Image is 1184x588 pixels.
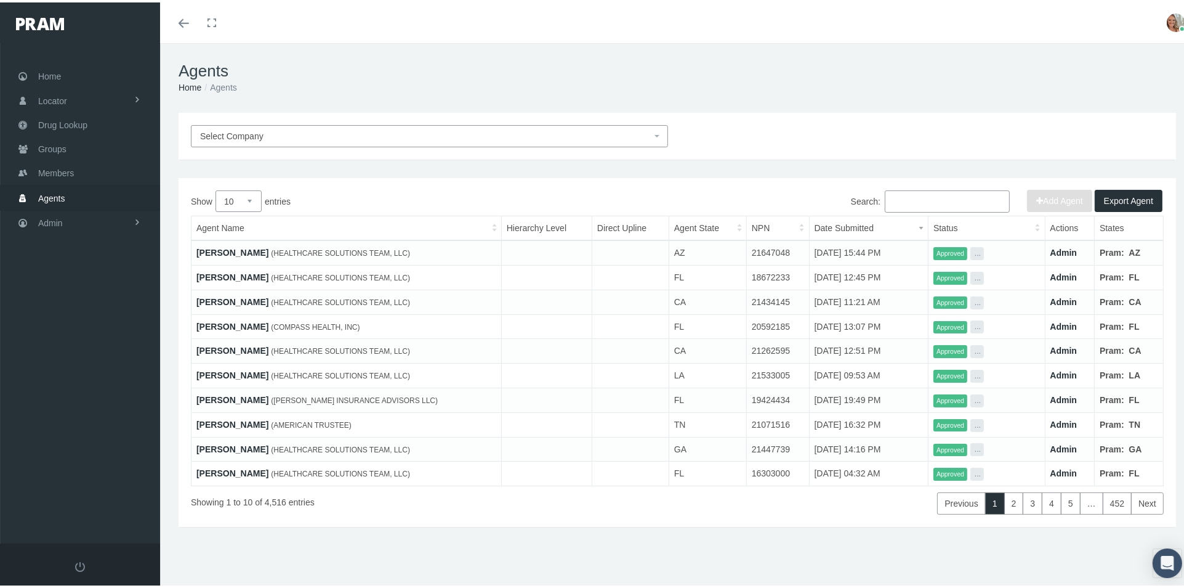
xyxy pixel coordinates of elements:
[179,80,201,90] a: Home
[970,269,984,282] button: ...
[1095,187,1162,210] button: Export Agent
[1100,319,1124,329] b: Pram:
[970,465,984,478] button: ...
[970,392,984,405] button: ...
[809,238,928,263] td: [DATE] 15:44 PM
[669,410,746,435] td: TN
[191,188,677,210] label: Show entries
[271,443,410,452] span: (HEALTHCARE SOLUTIONS TEAM, LLC)
[1100,393,1124,402] b: Pram:
[1129,343,1142,353] b: CA
[885,188,1010,210] input: Search:
[38,111,87,134] span: Drug Lookup
[746,386,809,410] td: 19424434
[1131,490,1164,512] a: Next
[196,245,268,255] a: [PERSON_NAME]
[1023,490,1042,512] a: 3
[746,263,809,288] td: 18672233
[746,337,809,361] td: 21262595
[196,466,268,476] a: [PERSON_NAME]
[669,312,746,337] td: FL
[1100,466,1124,476] b: Pram:
[1100,368,1124,378] b: Pram:
[1050,319,1077,329] a: Admin
[1129,295,1142,304] b: CA
[16,15,64,28] img: PRAM_20_x_78.png
[1129,466,1140,476] b: FL
[196,270,268,280] a: [PERSON_NAME]
[809,459,928,484] td: [DATE] 04:32 AM
[196,417,268,427] a: [PERSON_NAME]
[928,214,1045,239] th: Status: activate to sort column ascending
[196,393,268,402] a: [PERSON_NAME]
[669,361,746,386] td: LA
[669,337,746,361] td: CA
[1100,417,1124,427] b: Pram:
[809,312,928,337] td: [DATE] 13:07 PM
[933,417,967,430] span: Approved
[937,490,985,512] a: Previous
[196,442,268,452] a: [PERSON_NAME]
[38,135,66,158] span: Groups
[1129,393,1140,402] b: FL
[970,294,984,307] button: ...
[1129,417,1141,427] b: TN
[970,245,984,258] button: ...
[1095,214,1164,239] th: States
[933,319,967,332] span: Approved
[1027,187,1092,210] button: Add Agent
[933,441,967,454] span: Approved
[1050,442,1077,452] a: Admin
[970,318,984,331] button: ...
[933,269,967,282] span: Approved
[933,465,967,478] span: Approved
[1050,270,1077,280] a: Admin
[746,312,809,337] td: 20592185
[1100,270,1124,280] b: Pram:
[970,367,984,380] button: ...
[501,214,592,239] th: Hierarchy Level
[1100,295,1124,304] b: Pram:
[1050,393,1077,402] a: Admin
[809,410,928,435] td: [DATE] 16:32 PM
[1129,368,1141,378] b: LA
[271,467,410,476] span: (HEALTHCARE SOLUTIONS TEAM, LLC)
[1100,245,1124,255] b: Pram:
[179,59,1176,78] h1: Agents
[1129,270,1140,280] b: FL
[1129,245,1141,255] b: AZ
[933,392,967,405] span: Approved
[746,214,809,239] th: NPN: activate to sort column ascending
[1042,490,1061,512] a: 4
[1050,417,1077,427] a: Admin
[1045,214,1095,239] th: Actions
[1100,343,1124,353] b: Pram:
[271,419,351,427] span: (AMERICAN TRUSTEE)
[1080,490,1103,512] a: …
[38,62,61,86] span: Home
[38,209,63,232] span: Admin
[933,343,967,356] span: Approved
[746,435,809,459] td: 21447739
[38,184,65,208] span: Agents
[271,321,360,329] span: (COMPASS HEALTH, INC)
[1050,295,1077,304] a: Admin
[985,490,1005,512] a: 1
[271,271,410,280] span: (HEALTHCARE SOLUTIONS TEAM, LLC)
[970,441,984,454] button: ...
[1153,546,1182,576] div: Open Intercom Messenger
[191,214,502,239] th: Agent Name: activate to sort column ascending
[669,287,746,312] td: CA
[933,294,967,307] span: Approved
[1129,442,1142,452] b: GA
[746,459,809,484] td: 16303000
[196,295,268,304] a: [PERSON_NAME]
[933,367,967,380] span: Approved
[1050,343,1077,353] a: Admin
[1050,466,1077,476] a: Admin
[1050,368,1077,378] a: Admin
[271,394,438,402] span: ([PERSON_NAME] INSURANCE ADVISORS LLC)
[38,159,74,182] span: Members
[592,214,669,239] th: Direct Upline
[1061,490,1081,512] a: 5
